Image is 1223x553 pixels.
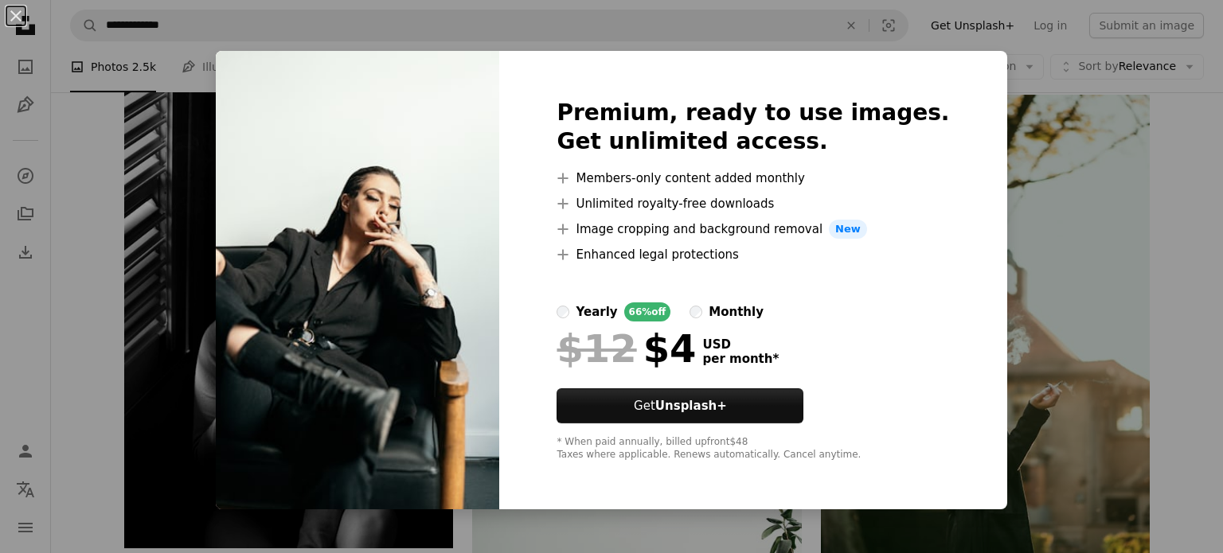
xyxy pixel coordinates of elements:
[557,436,949,461] div: * When paid annually, billed upfront $48 Taxes where applicable. Renews automatically. Cancel any...
[216,51,499,509] img: premium_photo-1669950187624-30128ac07e87
[557,306,569,318] input: yearly66%off
[557,220,949,239] li: Image cropping and background removal
[655,399,727,413] strong: Unsplash+
[557,328,696,369] div: $4
[557,245,949,264] li: Enhanced legal protections
[557,99,949,156] h2: Premium, ready to use images. Get unlimited access.
[709,302,764,321] div: monthly
[829,220,867,239] span: New
[557,388,803,423] button: GetUnsplash+
[702,337,779,352] span: USD
[702,352,779,366] span: per month *
[690,306,702,318] input: monthly
[576,302,617,321] div: yearly
[557,169,949,188] li: Members-only content added monthly
[624,302,671,321] div: 66% off
[557,328,636,369] span: $12
[557,194,949,213] li: Unlimited royalty-free downloads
